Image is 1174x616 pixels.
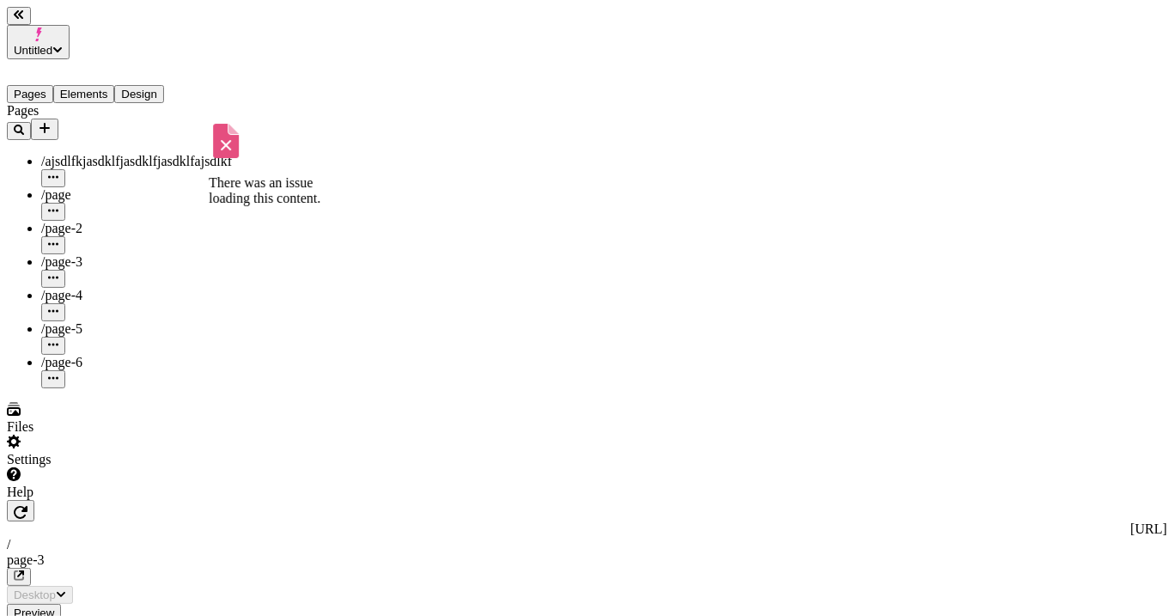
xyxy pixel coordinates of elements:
[41,154,232,168] span: /ajsdlfkjasdklfjasdklfjasdklfajsdlkf
[14,44,52,57] span: Untitled
[53,85,115,103] button: Elements
[7,419,213,435] div: Files
[7,25,70,59] button: Untitled
[114,85,164,103] button: Design
[7,586,73,604] button: Desktop
[41,187,71,202] span: /page
[7,537,1167,552] div: /
[7,452,213,467] div: Settings
[41,355,82,369] span: /page-6
[7,552,1167,568] div: page-3
[41,221,82,235] span: /page-2
[41,321,82,336] span: /page-5
[7,85,53,103] button: Pages
[31,119,58,140] button: Add new
[7,14,251,29] p: Cookie Test Route
[7,103,213,119] div: Pages
[7,521,1167,537] div: [URL]
[14,589,56,601] span: Desktop
[41,288,82,302] span: /page-4
[41,254,82,269] span: /page-3
[209,175,338,206] p: There was an issue loading this content.
[7,485,213,500] div: Help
